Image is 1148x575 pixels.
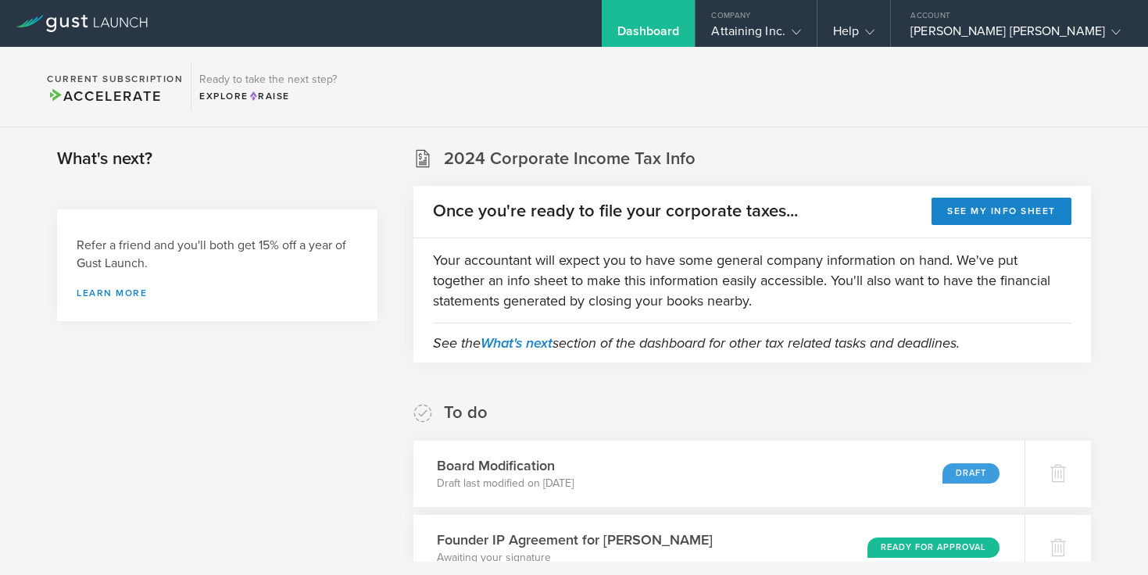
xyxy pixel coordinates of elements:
span: Accelerate [47,87,161,105]
div: Ready to take the next step?ExploreRaise [191,62,345,111]
h3: Founder IP Agreement for [PERSON_NAME] [437,530,713,550]
p: Your accountant will expect you to have some general company information on hand. We've put toget... [433,250,1071,311]
p: Draft last modified on [DATE] [437,476,574,491]
h2: What's next? [57,148,152,170]
div: Explore [199,89,337,103]
a: Learn more [77,288,358,298]
em: See the section of the dashboard for other tax related tasks and deadlines. [433,334,960,352]
h2: Current Subscription [47,74,183,84]
h3: Ready to take the next step? [199,74,337,85]
h2: 2024 Corporate Income Tax Info [444,148,696,170]
a: What's next [481,334,553,352]
div: Attaining Inc. [711,23,800,47]
div: Dashboard [617,23,680,47]
h3: Refer a friend and you'll both get 15% off a year of Gust Launch. [77,237,358,273]
div: Help [833,23,874,47]
p: Awaiting your signature [437,550,713,566]
h2: To do [444,402,488,424]
h2: Once you're ready to file your corporate taxes... [433,200,798,223]
span: Raise [249,91,290,102]
div: [PERSON_NAME] [PERSON_NAME] [910,23,1121,47]
h3: Board Modification [437,455,574,476]
div: Draft [942,463,1000,484]
div: Ready for Approval [867,537,1000,558]
iframe: Chat Widget [1070,500,1148,575]
button: See my info sheet [932,198,1071,225]
div: Board ModificationDraft last modified on [DATE]Draft [413,441,1025,507]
